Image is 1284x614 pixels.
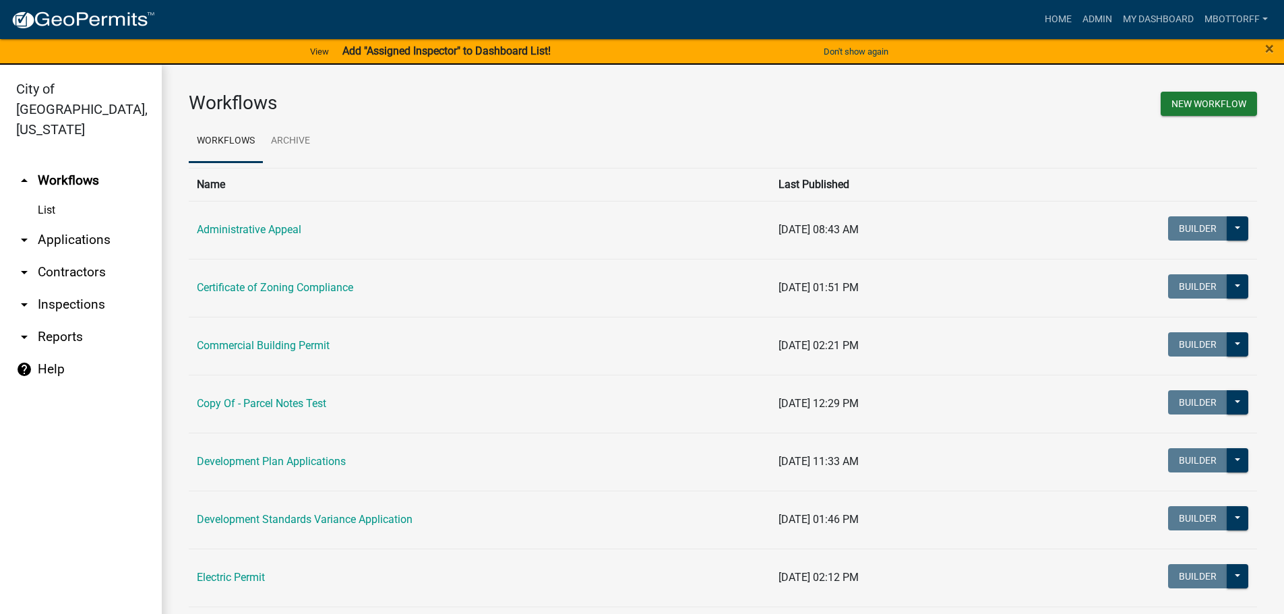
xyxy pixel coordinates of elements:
button: Builder [1168,332,1227,357]
a: Home [1039,7,1077,32]
th: Last Published [770,168,1012,201]
i: arrow_drop_up [16,173,32,189]
a: Development Plan Applications [197,455,346,468]
a: Electric Permit [197,571,265,584]
i: arrow_drop_down [16,264,32,280]
button: Builder [1168,274,1227,299]
a: My Dashboard [1118,7,1199,32]
span: [DATE] 01:51 PM [778,281,859,294]
button: Builder [1168,564,1227,588]
button: Builder [1168,216,1227,241]
a: Commercial Building Permit [197,339,330,352]
button: Don't show again [818,40,894,63]
button: Builder [1168,390,1227,415]
button: Builder [1168,448,1227,472]
a: View [305,40,334,63]
i: arrow_drop_down [16,297,32,313]
button: Builder [1168,506,1227,530]
a: Development Standards Variance Application [197,513,412,526]
i: arrow_drop_down [16,232,32,248]
strong: Add "Assigned Inspector" to Dashboard List! [342,44,551,57]
a: Admin [1077,7,1118,32]
a: Certificate of Zoning Compliance [197,281,353,294]
th: Name [189,168,770,201]
i: help [16,361,32,377]
span: [DATE] 01:46 PM [778,513,859,526]
span: × [1265,39,1274,58]
a: Archive [263,120,318,163]
span: [DATE] 02:12 PM [778,571,859,584]
span: [DATE] 11:33 AM [778,455,859,468]
button: New Workflow [1161,92,1257,116]
span: [DATE] 02:21 PM [778,339,859,352]
button: Close [1265,40,1274,57]
span: [DATE] 08:43 AM [778,223,859,236]
a: Administrative Appeal [197,223,301,236]
a: Workflows [189,120,263,163]
i: arrow_drop_down [16,329,32,345]
span: [DATE] 12:29 PM [778,397,859,410]
a: Mbottorff [1199,7,1273,32]
h3: Workflows [189,92,713,115]
a: Copy Of - Parcel Notes Test [197,397,326,410]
